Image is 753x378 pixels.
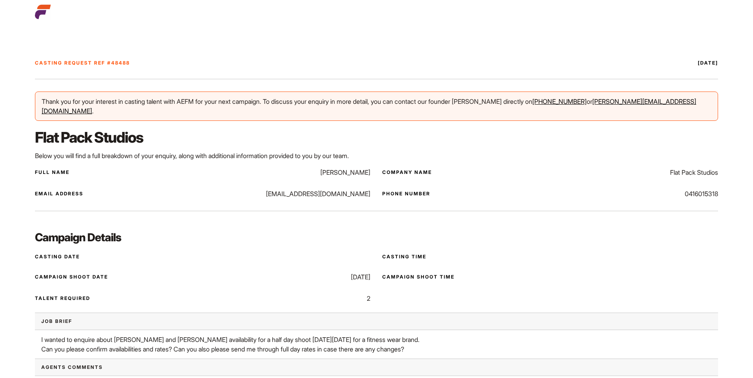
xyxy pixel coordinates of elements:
[35,92,718,121] div: Thank you for your interest in casting talent with AEFM for your next campaign. To discuss your e...
[35,169,69,176] p: Full Name
[382,190,430,197] p: Phone Number
[382,253,426,260] p: Casting Time
[35,313,718,330] div: Job Brief
[41,335,712,354] p: I wanted to enquire about [PERSON_NAME] and [PERSON_NAME] availability for a half day shoot [DATE...
[532,97,587,105] a: [PHONE_NUMBER]
[35,253,80,260] p: Casting Date
[320,168,370,177] p: [PERSON_NAME]
[35,59,372,67] p: Casting Request Ref #48488
[35,295,90,302] p: Talent Required
[35,273,108,281] p: Campaign Shoot Date
[351,272,370,282] p: [DATE]
[382,273,454,281] p: Campaign Shoot Time
[35,190,83,197] p: Email Address
[381,59,718,67] p: [DATE]
[35,127,718,148] h2: Flat Pack Studios
[685,189,718,199] p: 0416015318
[382,169,432,176] p: Company Name
[367,294,370,303] p: 2
[35,151,718,160] p: Below you will find a full breakdown of your enquiry, along with additional information provided ...
[266,189,370,199] p: [EMAIL_ADDRESS][DOMAIN_NAME]
[670,168,718,177] p: Flat Pack Studios
[35,230,718,245] h3: Campaign Details
[35,4,51,20] img: cropped-aefm-brand-fav-22-square.png
[35,359,718,376] div: Agents Comments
